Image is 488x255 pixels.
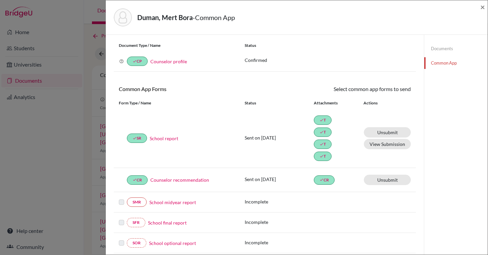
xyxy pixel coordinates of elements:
span: × [480,2,485,12]
i: done [133,59,137,63]
a: School report [150,135,178,142]
i: done [320,118,324,122]
p: Incomplete [245,198,314,205]
i: done [133,178,137,182]
h6: Common App Forms [114,86,265,92]
button: Close [480,3,485,11]
div: Attachments [314,100,355,106]
i: done [320,178,324,182]
a: doneT [314,140,332,149]
a: Unsubmit [364,127,411,138]
button: View Submission [364,139,411,149]
div: Status [245,100,314,106]
a: School optional report [149,240,196,247]
div: Document Type / Name [114,42,240,49]
a: School midyear report [149,199,196,206]
a: Counselor recommendation [150,176,209,183]
a: doneT [314,127,332,137]
a: Counselor profile [150,59,187,64]
span: - Common App [193,13,235,21]
a: SMR [127,197,147,207]
a: doneT [314,152,332,161]
div: Select common app forms to send [265,85,416,93]
a: doneSR [127,134,147,143]
a: Documents [424,43,488,55]
p: Confirmed [245,57,411,64]
div: Actions [355,100,397,106]
a: doneCR [314,175,335,185]
i: done [320,130,324,134]
a: Unsubmit [364,175,411,185]
a: doneT [314,115,332,125]
p: Incomplete [245,219,314,226]
a: SFR [127,218,145,227]
p: Sent on [DATE] [245,134,314,141]
div: Status [240,42,416,49]
div: Form Type / Name [114,100,240,106]
p: Incomplete [245,239,314,246]
a: doneCR [127,175,148,185]
i: done [133,136,137,140]
i: done [320,142,324,146]
a: doneCP [127,57,148,66]
i: done [320,154,324,158]
strong: Duman, Mert Bora [137,13,193,21]
a: School final report [148,219,187,226]
p: Sent on [DATE] [245,176,314,183]
a: Common App [424,57,488,69]
a: SOR [127,238,146,248]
